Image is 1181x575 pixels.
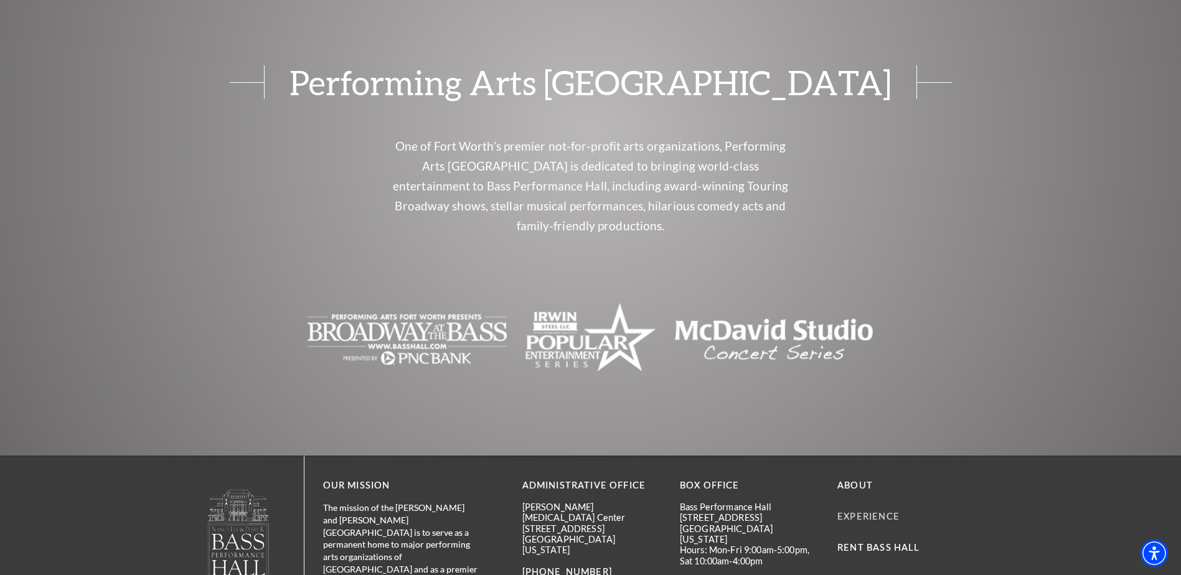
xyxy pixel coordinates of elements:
[674,330,873,345] a: Text logo for "McDavid Studio Concert Series" in a clean, modern font. - open in a new tab
[522,502,661,523] p: [PERSON_NAME][MEDICAL_DATA] Center
[525,298,656,381] img: The image is completely blank with no visible content.
[674,302,873,377] img: Text logo for "McDavid Studio Concert Series" in a clean, modern font.
[522,478,661,493] p: Administrative Office
[323,478,479,493] p: OUR MISSION
[388,136,793,236] p: One of Fort Worth’s premier not-for-profit arts organizations, Performing Arts [GEOGRAPHIC_DATA] ...
[837,511,900,521] a: Experience
[522,523,661,534] p: [STREET_ADDRESS]
[1141,540,1168,567] div: Accessibility Menu
[308,302,507,377] img: The image is blank or empty.
[680,478,819,493] p: BOX OFFICE
[264,65,917,99] span: Performing Arts [GEOGRAPHIC_DATA]
[522,534,661,556] p: [GEOGRAPHIC_DATA][US_STATE]
[308,330,507,345] a: The image is blank or empty. - open in a new tab
[680,512,819,523] p: [STREET_ADDRESS]
[680,523,819,545] p: [GEOGRAPHIC_DATA][US_STATE]
[525,330,656,345] a: The image is completely blank with no visible content. - open in a new tab
[680,545,819,566] p: Hours: Mon-Fri 9:00am-5:00pm, Sat 10:00am-4:00pm
[837,480,873,490] a: About
[680,502,819,512] p: Bass Performance Hall
[837,542,920,553] a: Rent Bass Hall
